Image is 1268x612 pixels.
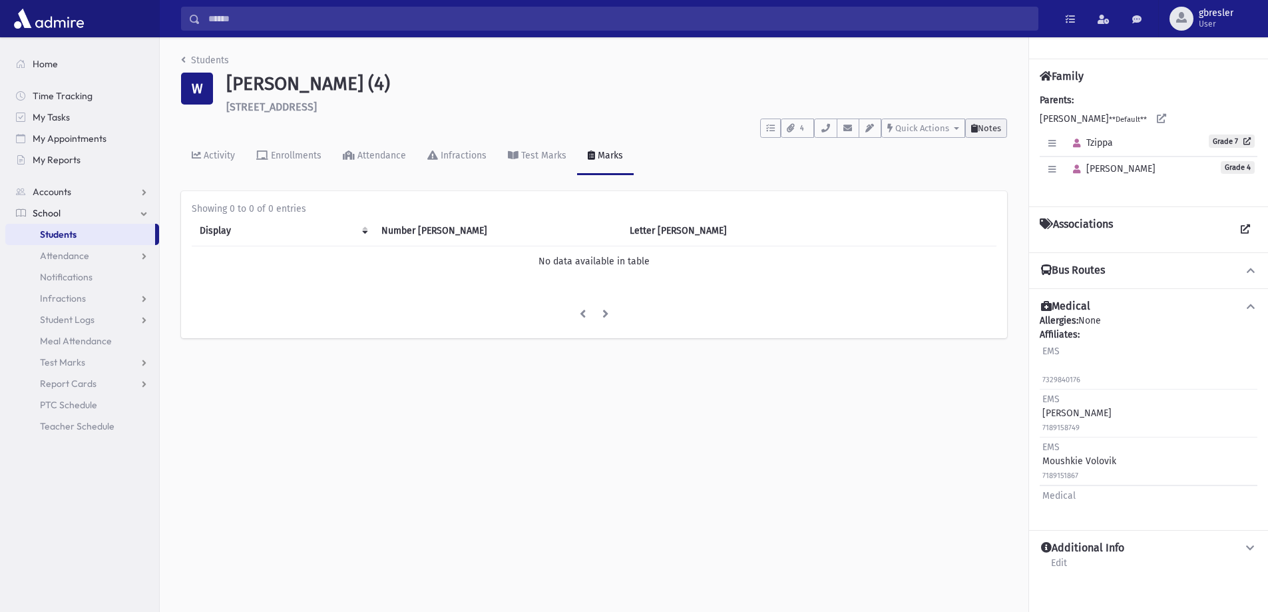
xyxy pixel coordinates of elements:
span: 4 [796,123,808,135]
button: Quick Actions [881,119,965,138]
a: Infractions [5,288,159,309]
span: Notifications [40,271,93,283]
a: Activity [181,138,246,175]
a: View all Associations [1233,218,1257,242]
span: Students [40,228,77,240]
div: Moushkie Volovik [1042,440,1116,482]
div: Attendance [355,150,406,161]
button: Bus Routes [1040,264,1257,278]
span: Time Tracking [33,90,93,102]
a: My Reports [5,149,159,170]
nav: breadcrumb [181,53,229,73]
span: My Reports [33,154,81,166]
div: Enrollments [268,150,321,161]
td: No data available in table [192,246,996,276]
span: EMS [1042,442,1060,453]
span: Home [33,58,58,70]
span: Attendance [40,250,89,262]
span: Report Cards [40,378,97,390]
a: Meal Attendance [5,330,159,352]
a: PTC Schedule [5,394,159,416]
a: Notifications [5,266,159,288]
a: Accounts [5,181,159,202]
small: 7329840176 [1042,376,1080,384]
div: None [1040,314,1257,519]
div: Showing 0 to 0 of 0 entries [192,202,996,216]
a: Report Cards [5,373,159,394]
span: User [1199,19,1233,29]
a: Attendance [5,245,159,266]
h6: [STREET_ADDRESS] [226,101,1007,113]
a: Test Marks [497,138,577,175]
a: Edit [1050,555,1068,579]
h1: [PERSON_NAME] (4) [226,73,1007,95]
a: Student Logs [5,309,159,330]
span: Teacher Schedule [40,420,114,432]
div: Infractions [438,150,487,161]
button: 4 [781,119,814,138]
a: Students [181,55,229,66]
a: School [5,202,159,224]
button: Medical [1040,300,1257,314]
a: Students [5,224,155,245]
th: Number Mark [373,216,622,246]
span: gbresler [1199,8,1233,19]
a: Test Marks [5,352,159,373]
span: [PERSON_NAME] [1067,163,1156,174]
h4: Medical [1041,300,1090,314]
small: 7189151867 [1042,471,1078,480]
th: Display [192,216,373,246]
a: Home [5,53,159,75]
a: Infractions [417,138,497,175]
span: Tzippa [1067,137,1113,149]
span: Notes [978,123,1001,133]
span: School [33,207,61,219]
div: [PERSON_NAME] [1042,392,1112,434]
img: AdmirePro [11,5,87,32]
h4: Additional Info [1041,541,1124,555]
h4: Associations [1040,218,1113,242]
a: Attendance [332,138,417,175]
h4: Bus Routes [1041,264,1105,278]
span: Medical [1042,490,1076,501]
span: Student Logs [40,314,95,326]
th: Letter Mark [622,216,837,246]
h4: Family [1040,70,1084,83]
span: My Tasks [33,111,70,123]
span: Quick Actions [895,123,949,133]
a: Marks [577,138,634,175]
span: PTC Schedule [40,399,97,411]
b: Affiliates: [1040,329,1080,340]
a: Grade 7 [1209,135,1255,148]
span: EMS [1042,346,1060,357]
a: Teacher Schedule [5,416,159,437]
a: My Tasks [5,107,159,128]
div: [PERSON_NAME] [1040,93,1257,196]
span: Infractions [40,292,86,304]
div: Activity [201,150,235,161]
span: EMS [1042,394,1060,405]
a: Enrollments [246,138,332,175]
span: Meal Attendance [40,335,112,347]
div: Marks [595,150,623,161]
span: My Appointments [33,133,106,145]
button: Additional Info [1040,541,1257,555]
div: Test Marks [519,150,566,161]
small: 7189158749 [1042,424,1080,432]
b: Allergies: [1040,315,1078,326]
div: W [181,73,213,105]
a: Time Tracking [5,85,159,107]
b: Parents: [1040,95,1074,106]
button: Notes [965,119,1007,138]
span: Accounts [33,186,71,198]
a: My Appointments [5,128,159,149]
input: Search [200,7,1038,31]
span: Test Marks [40,356,85,368]
span: Grade 4 [1221,161,1255,174]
